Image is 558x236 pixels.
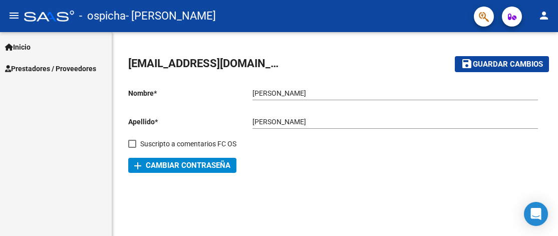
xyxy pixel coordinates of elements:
[538,10,550,22] mat-icon: person
[132,160,144,172] mat-icon: add
[473,60,543,69] span: Guardar cambios
[461,58,473,70] mat-icon: save
[128,116,252,127] p: Apellido
[455,56,549,72] button: Guardar cambios
[128,158,236,173] button: Cambiar Contraseña
[8,10,20,22] mat-icon: menu
[5,63,96,74] span: Prestadores / Proveedores
[524,202,548,226] div: Open Intercom Messenger
[79,5,126,27] span: - ospicha
[128,88,252,99] p: Nombre
[126,5,216,27] span: - [PERSON_NAME]
[5,42,31,53] span: Inicio
[140,138,236,150] span: Suscripto a comentarios FC OS
[128,57,305,70] span: [EMAIL_ADDRESS][DOMAIN_NAME]
[134,161,230,170] span: Cambiar Contraseña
